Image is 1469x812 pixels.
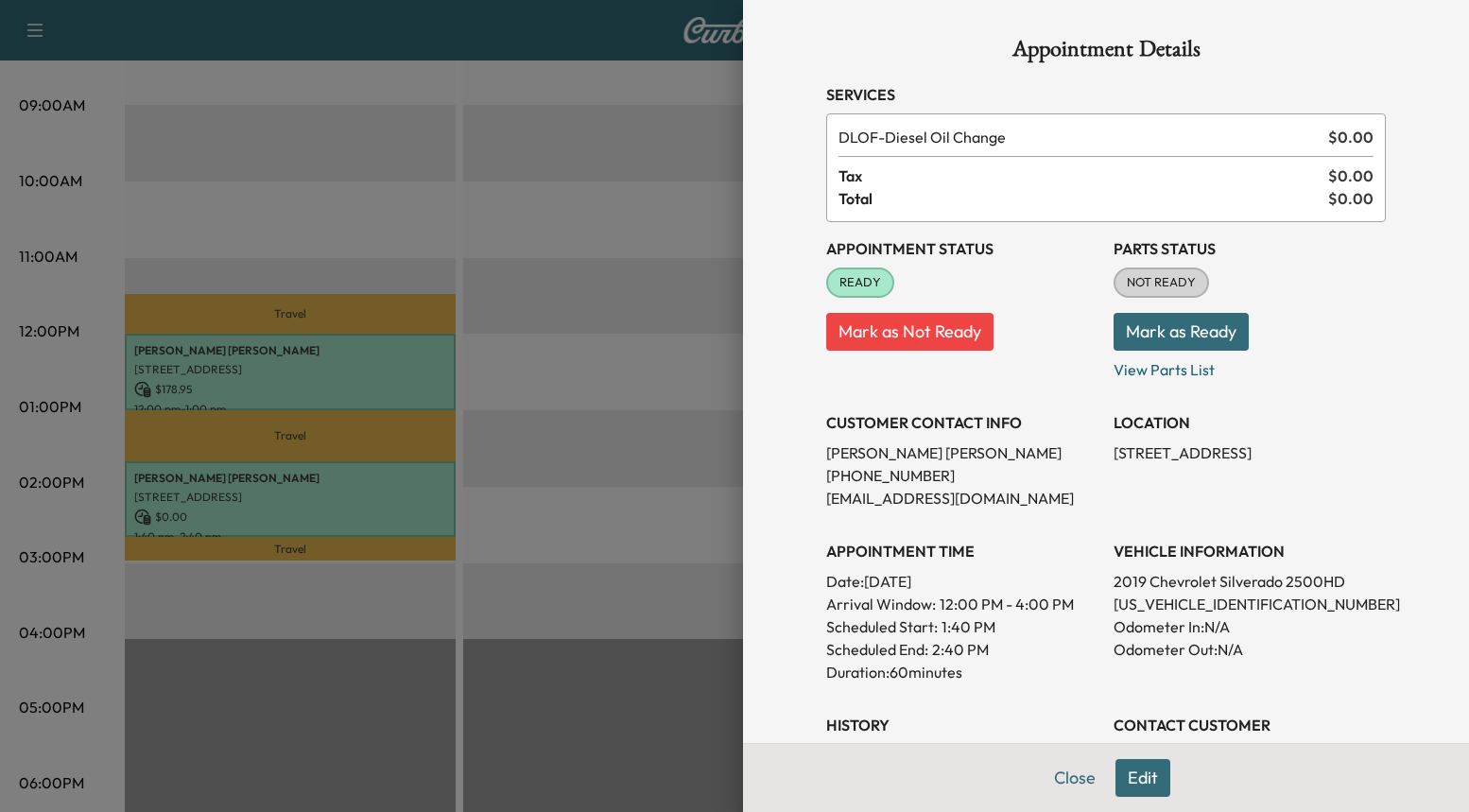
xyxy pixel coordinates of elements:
[1114,313,1249,351] button: Mark as Ready
[826,464,1098,487] p: [PHONE_NUMBER]
[838,126,1321,148] span: Diesel Oil Change
[940,593,1074,615] span: 12:00 PM - 4:00 PM
[826,83,1386,106] h3: Services
[826,313,994,351] button: Mark as Not Ready
[1114,411,1386,434] h3: LOCATION
[1042,759,1108,797] button: Close
[1115,273,1207,292] span: NOT READY
[1114,570,1386,593] p: 2019 Chevrolet Silverado 2500HD
[1114,638,1386,661] p: Odometer Out: N/A
[1114,615,1386,638] p: Odometer In: N/A
[826,540,1098,562] h3: APPOINTMENT TIME
[826,714,1098,736] h3: History
[826,615,938,638] p: Scheduled Start:
[1115,759,1170,797] button: Edit
[1114,714,1386,736] h3: CONTACT CUSTOMER
[826,411,1098,434] h3: CUSTOMER CONTACT INFO
[826,487,1098,510] p: [EMAIL_ADDRESS][DOMAIN_NAME]
[1328,164,1374,187] span: $ 0.00
[826,661,1098,683] p: Duration: 60 minutes
[826,570,1098,593] p: Date: [DATE]
[1114,351,1386,381] p: View Parts List
[1328,126,1374,148] span: $ 0.00
[826,441,1098,464] p: [PERSON_NAME] [PERSON_NAME]
[838,164,1328,187] span: Tax
[826,593,1098,615] p: Arrival Window:
[932,638,989,661] p: 2:40 PM
[1328,187,1374,210] span: $ 0.00
[826,638,928,661] p: Scheduled End:
[828,273,892,292] span: READY
[1114,441,1386,464] p: [STREET_ADDRESS]
[1114,540,1386,562] h3: VEHICLE INFORMATION
[826,237,1098,260] h3: Appointment Status
[838,187,1328,210] span: Total
[826,38,1386,68] h1: Appointment Details
[942,615,995,638] p: 1:40 PM
[1114,237,1386,260] h3: Parts Status
[1114,593,1386,615] p: [US_VEHICLE_IDENTIFICATION_NUMBER]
